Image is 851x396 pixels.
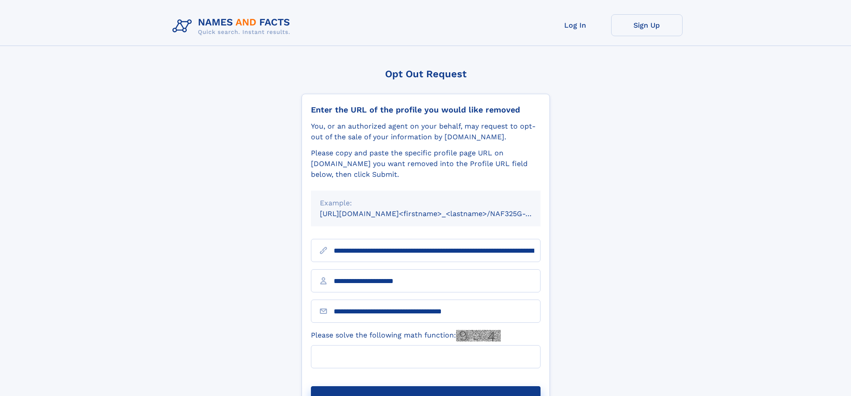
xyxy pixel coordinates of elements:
div: Example: [320,198,532,208]
small: [URL][DOMAIN_NAME]<firstname>_<lastname>/NAF325G-xxxxxxxx [320,209,558,218]
a: Log In [540,14,611,36]
div: Enter the URL of the profile you would like removed [311,105,541,115]
a: Sign Up [611,14,683,36]
img: Logo Names and Facts [169,14,298,38]
div: Please copy and paste the specific profile page URL on [DOMAIN_NAME] you want removed into the Pr... [311,148,541,180]
div: You, or an authorized agent on your behalf, may request to opt-out of the sale of your informatio... [311,121,541,142]
label: Please solve the following math function: [311,330,501,342]
div: Opt Out Request [302,68,550,79]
